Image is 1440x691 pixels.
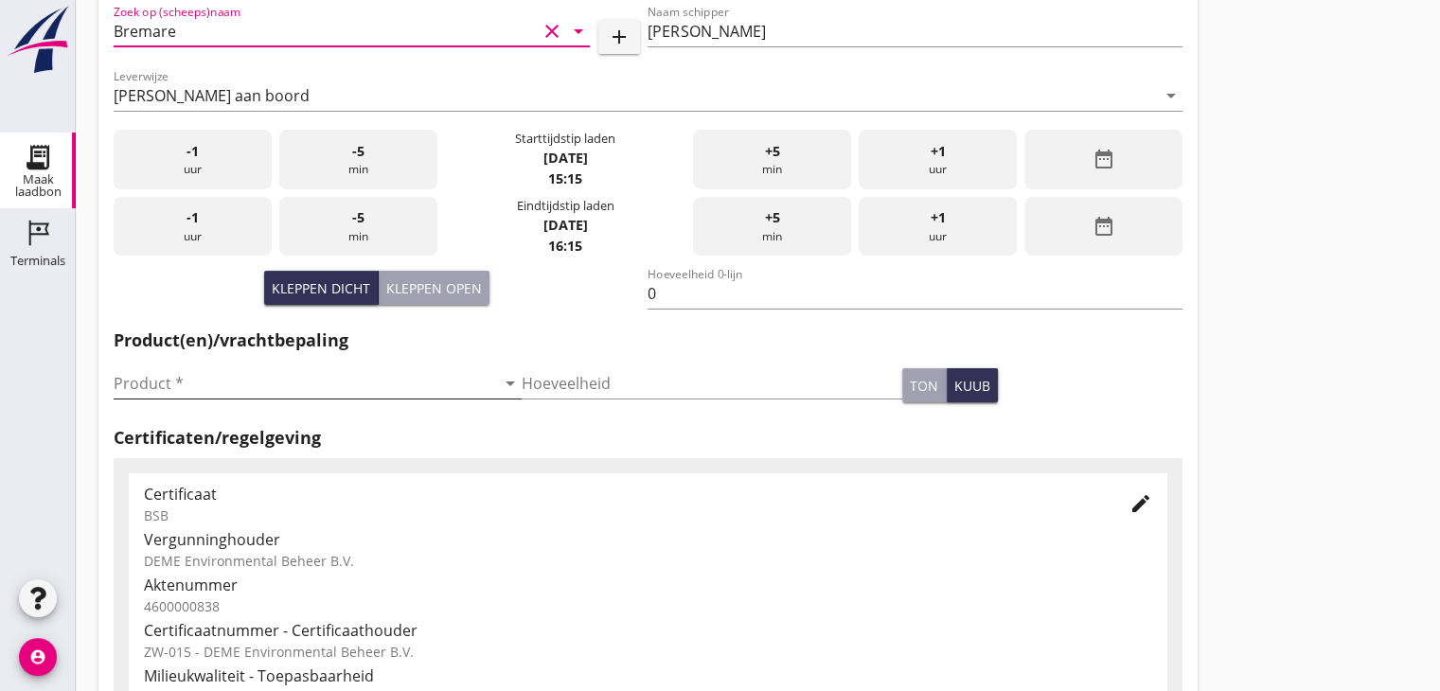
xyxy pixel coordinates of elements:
i: arrow_drop_down [499,372,522,395]
div: uur [114,130,272,189]
div: uur [859,197,1017,257]
div: 4600000838 [144,596,1152,616]
div: Milieukwaliteit - Toepasbaarheid [144,664,1152,687]
i: add [608,26,631,48]
span: +5 [765,141,780,162]
i: clear [541,20,563,43]
div: Certificaat [144,483,1099,505]
div: min [279,197,437,257]
input: Hoeveelheid 0-lijn [648,278,1182,309]
h2: Product(en)/vrachtbepaling [114,328,1182,353]
input: Naam schipper [648,16,1182,46]
button: ton [902,368,947,402]
div: BSB [144,505,1099,525]
div: ton [910,376,938,396]
strong: 15:15 [548,169,582,187]
div: min [693,130,851,189]
div: Eindtijdstip laden [516,197,613,215]
div: ZW-015 - DEME Environmental Beheer B.V. [144,642,1152,662]
div: DEME Environmental Beheer B.V. [144,551,1152,571]
span: +1 [931,207,946,228]
span: -1 [187,141,199,162]
div: Kleppen dicht [272,278,370,298]
h2: Certificaten/regelgeving [114,425,1182,451]
strong: [DATE] [542,149,587,167]
button: kuub [947,368,998,402]
span: -5 [352,207,364,228]
div: Kleppen open [386,278,482,298]
div: uur [114,197,272,257]
i: arrow_drop_down [1160,84,1182,107]
div: [PERSON_NAME] aan boord [114,87,310,104]
div: Vergunninghouder [144,528,1152,551]
div: Starttijdstip laden [515,130,615,148]
strong: [DATE] [542,216,587,234]
strong: 16:15 [548,237,582,255]
div: kuub [954,376,990,396]
i: account_circle [19,638,57,676]
span: +5 [765,207,780,228]
span: -5 [352,141,364,162]
div: uur [859,130,1017,189]
button: Kleppen open [379,271,489,305]
div: Aktenummer [144,574,1152,596]
button: Kleppen dicht [264,271,379,305]
span: -1 [187,207,199,228]
input: Zoek op (scheeps)naam [114,16,537,46]
i: date_range [1092,215,1114,238]
i: arrow_drop_down [567,20,590,43]
input: Hoeveelheid [522,368,903,399]
div: min [693,197,851,257]
div: min [279,130,437,189]
i: date_range [1092,148,1114,170]
span: +1 [931,141,946,162]
img: logo-small.a267ee39.svg [4,5,72,75]
div: Terminals [10,255,65,267]
div: Certificaatnummer - Certificaathouder [144,619,1152,642]
input: Product * [114,368,495,399]
i: edit [1129,492,1152,515]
